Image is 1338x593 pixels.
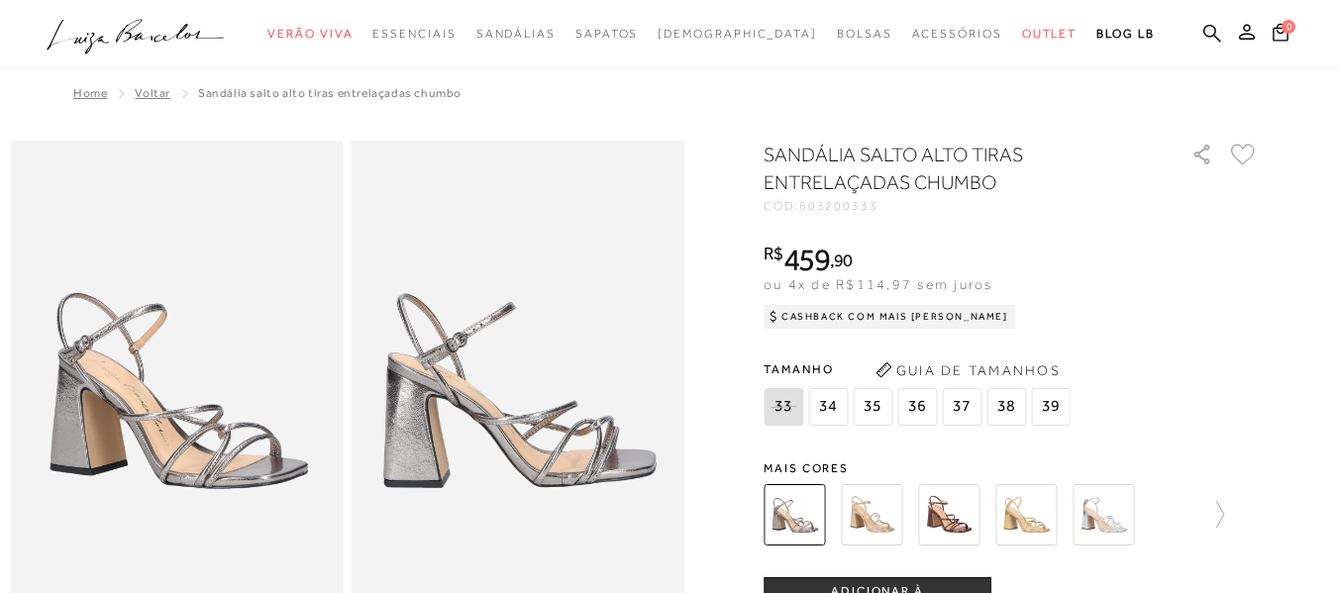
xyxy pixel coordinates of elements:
span: Verão Viva [267,27,353,41]
i: R$ [764,245,783,262]
a: noSubCategoriesText [267,16,353,52]
span: 38 [986,388,1026,426]
a: noSubCategoriesText [658,16,817,52]
a: noSubCategoriesText [1022,16,1078,52]
a: noSubCategoriesText [837,16,892,52]
div: Cashback com Mais [PERSON_NAME] [764,305,1016,329]
h1: SANDÁLIA SALTO ALTO TIRAS ENTRELAÇADAS CHUMBO [764,141,1135,196]
span: Tamanho [764,354,1076,384]
span: Sandálias [476,27,556,41]
div: CÓD: [764,200,1160,212]
span: 34 [808,388,848,426]
span: Acessórios [912,27,1002,41]
span: 33 [764,388,803,426]
span: 459 [783,242,830,277]
img: SANDÁLIA SALTO ALTO TIRAS ENTRELAÇADAS OURO [995,484,1057,545]
span: SANDÁLIA SALTO ALTO TIRAS ENTRELAÇADAS CHUMBO [198,86,462,100]
button: 0 [1267,22,1294,49]
img: SANDÁLIA SALTO ALTO TIRAS ENTRELAÇADAS DOURADA [841,484,902,545]
span: 90 [834,249,853,270]
img: SANDÁLIA SALTO ALTO TIRAS ENTRELAÇADAS PRATA [1073,484,1134,545]
img: SANDÁLIA SALTO ALTO TIRAS ENTRELAÇADAS CHUMBO [764,484,825,545]
a: noSubCategoriesText [372,16,456,52]
span: Sapatos [575,27,638,41]
span: 603200333 [799,199,878,213]
a: Home [73,86,107,100]
span: 39 [1031,388,1071,426]
img: SANDÁLIA SALTO ALTO TIRAS ENTRELAÇADAS MALBEC [918,484,979,545]
span: 36 [897,388,937,426]
a: noSubCategoriesText [575,16,638,52]
a: noSubCategoriesText [476,16,556,52]
a: Voltar [135,86,170,100]
a: BLOG LB [1096,16,1154,52]
i: , [830,251,853,269]
span: 35 [853,388,892,426]
span: [DEMOGRAPHIC_DATA] [658,27,817,41]
a: noSubCategoriesText [912,16,1002,52]
span: Mais cores [764,462,1259,474]
span: 37 [942,388,981,426]
span: Outlet [1022,27,1078,41]
span: BLOG LB [1096,27,1154,41]
span: ou 4x de R$114,97 sem juros [764,276,992,292]
span: 0 [1282,20,1295,34]
span: Bolsas [837,27,892,41]
button: Guia de Tamanhos [869,354,1067,386]
span: Essenciais [372,27,456,41]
